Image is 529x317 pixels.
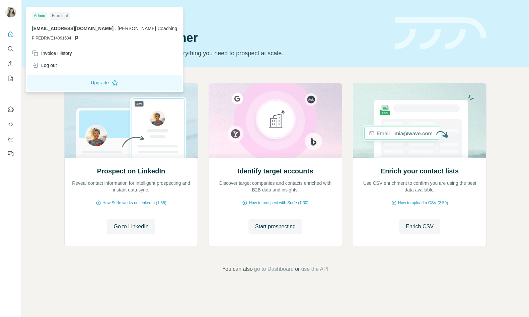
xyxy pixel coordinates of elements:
[32,62,57,69] div: Log out
[64,83,198,158] img: Prospect on LinkedIn
[301,265,328,273] button: use the API
[381,166,459,176] h2: Enrich your contact lists
[114,223,148,231] span: Go to LinkedIn
[209,83,342,158] img: Identify target accounts
[27,75,182,91] button: Upgrade
[32,12,47,20] div: Admin
[360,180,479,193] p: Use CSV enrichment to confirm you are using the best data available.
[398,200,448,206] span: How to upload a CSV (2:59)
[64,49,387,58] p: Pick your starting point and we’ll provide everything you need to prospect at scale.
[32,50,72,57] div: Invoice History
[32,26,114,31] span: [EMAIL_ADDRESS][DOMAIN_NAME]
[102,200,166,206] span: How Surfe works on LinkedIn (1:58)
[97,166,165,176] h2: Prospect on LinkedIn
[5,133,16,145] button: Dashboard
[64,31,387,45] h1: Let’s prospect together
[249,200,308,206] span: How to prospect with Surfe (1:30)
[295,265,300,273] span: or
[107,219,155,234] button: Go to LinkedIn
[5,58,16,70] button: Enrich CSV
[216,180,335,193] p: Discover target companies and contacts enriched with B2B data and insights.
[5,72,16,84] button: My lists
[238,166,313,176] h2: Identify target accounts
[406,223,434,231] span: Enrich CSV
[5,148,16,160] button: Feedback
[71,180,191,193] p: Reveal contact information for intelligent prospecting and instant data sync.
[395,17,486,50] img: banner
[248,219,302,234] button: Start prospecting
[255,223,296,231] span: Start prospecting
[64,12,387,19] div: Quick start
[5,118,16,130] button: Use Surfe API
[5,28,16,40] button: Quick start
[5,43,16,55] button: Search
[32,35,71,41] span: PIPEDRIVE14091584
[399,219,440,234] button: Enrich CSV
[115,26,116,31] span: .
[353,83,486,158] img: Enrich your contact lists
[5,7,16,17] img: Avatar
[254,265,294,273] button: go to Dashboard
[5,103,16,115] button: Use Surfe on LinkedIn
[118,26,177,31] span: [PERSON_NAME] Coaching
[50,12,70,20] div: Free trial
[222,265,253,273] span: You can also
